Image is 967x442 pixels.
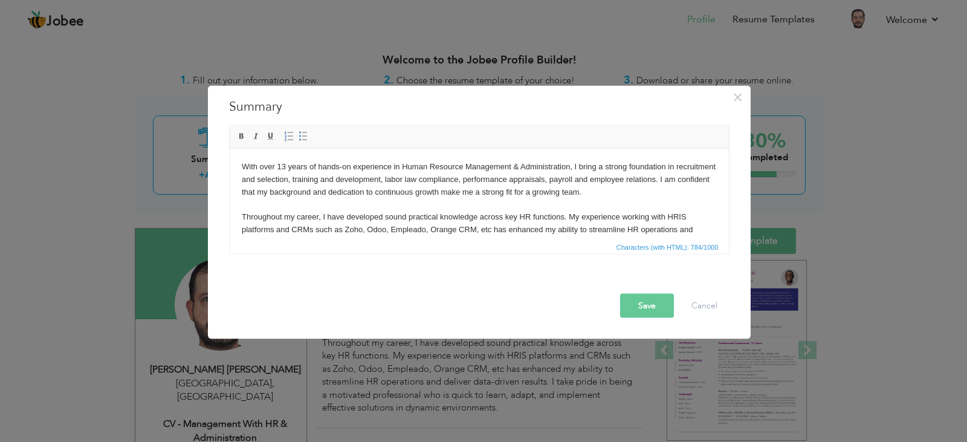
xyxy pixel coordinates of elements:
body: With over 13 years of hands-on experience in Human Resource Management & Administration, I bring ... [12,12,487,112]
button: Cancel [679,293,729,317]
a: Underline [264,129,277,143]
span: × [733,86,743,108]
iframe: Rich Text Editor, summaryEditor [230,148,729,239]
a: Insert/Remove Bulleted List [297,129,310,143]
button: Save [620,293,674,317]
a: Italic [250,129,263,143]
a: Bold [235,129,248,143]
div: Statistics [614,241,722,252]
button: Close [728,87,748,106]
h3: Summary [229,97,729,115]
span: Characters (with HTML): 784/1000 [614,241,721,252]
a: Insert/Remove Numbered List [282,129,296,143]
